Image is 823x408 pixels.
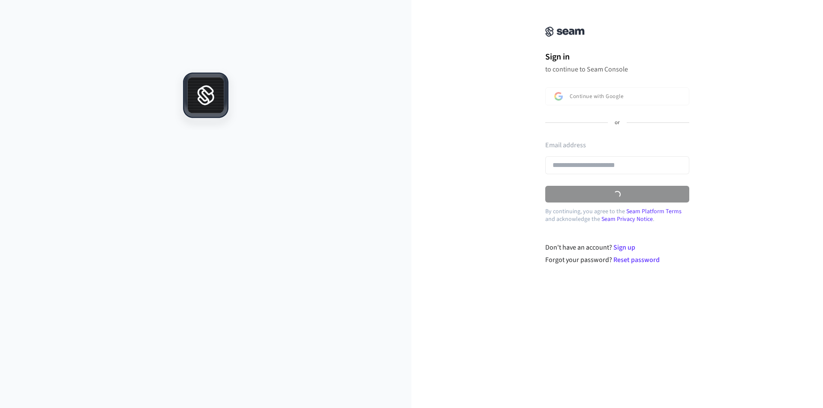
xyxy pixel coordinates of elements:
[545,27,585,37] img: Seam Console
[545,242,690,253] div: Don't have an account?
[615,119,620,127] p: or
[601,215,653,223] a: Seam Privacy Notice
[545,65,689,74] p: to continue to Seam Console
[626,207,682,216] a: Seam Platform Terms
[613,243,635,252] a: Sign up
[613,255,660,265] a: Reset password
[545,255,690,265] div: Forgot your password?
[545,208,689,223] p: By continuing, you agree to the and acknowledge the .
[545,51,689,63] h1: Sign in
